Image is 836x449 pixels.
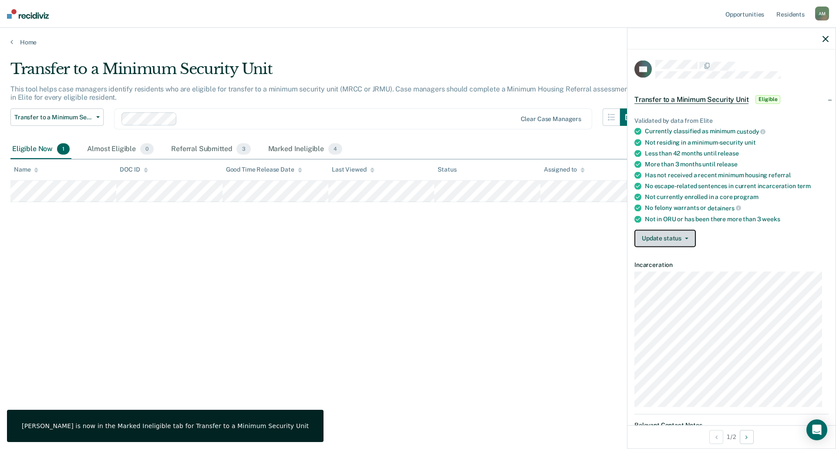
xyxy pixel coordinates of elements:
[737,128,766,135] span: custody
[634,422,829,429] dt: Relevant Contact Notes
[645,138,829,146] div: Not residing in a minimum-security
[815,7,829,20] div: A M
[438,166,456,173] div: Status
[762,215,780,222] span: weeks
[645,128,829,135] div: Currently classified as minimum
[57,143,70,155] span: 1
[634,95,748,104] span: Transfer to a Minimum Security Unit
[7,9,49,19] img: Recidiviz
[328,143,342,155] span: 4
[745,138,755,145] span: unit
[22,422,309,430] div: [PERSON_NAME] is now in the Marked Ineligible tab for Transfer to a Minimum Security Unit
[521,115,581,123] div: Clear case managers
[734,193,758,200] span: program
[645,193,829,200] div: Not currently enrolled in a core
[806,419,827,440] div: Open Intercom Messenger
[645,215,829,223] div: Not in ORU or has been there more than 3
[718,149,738,156] span: release
[645,182,829,189] div: No escape-related sentences in current incarceration
[10,38,826,46] a: Home
[755,95,780,104] span: Eligible
[769,171,791,178] span: referral
[797,182,811,189] span: term
[266,140,344,159] div: Marked Ineligible
[717,160,738,167] span: release
[645,204,829,212] div: No felony warrants or
[634,230,696,247] button: Update status
[740,430,754,444] button: Next Opportunity
[709,430,723,444] button: Previous Opportunity
[236,143,250,155] span: 3
[332,166,374,173] div: Last Viewed
[140,143,154,155] span: 0
[85,140,155,159] div: Almost Eligible
[634,261,829,268] dt: Incarceration
[645,149,829,157] div: Less than 42 months until
[627,425,836,448] div: 1 / 2
[645,171,829,179] div: Has not received a recent minimum housing
[10,85,631,101] p: This tool helps case managers identify residents who are eligible for transfer to a minimum secur...
[645,160,829,168] div: More than 3 months until
[634,117,829,124] div: Validated by data from Elite
[10,140,71,159] div: Eligible Now
[120,166,148,173] div: DOC ID
[10,60,637,85] div: Transfer to a Minimum Security Unit
[14,114,93,121] span: Transfer to a Minimum Security Unit
[627,85,836,113] div: Transfer to a Minimum Security UnitEligible
[708,204,741,211] span: detainers
[14,166,38,173] div: Name
[169,140,252,159] div: Referral Submitted
[544,166,585,173] div: Assigned to
[226,166,302,173] div: Good Time Release Date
